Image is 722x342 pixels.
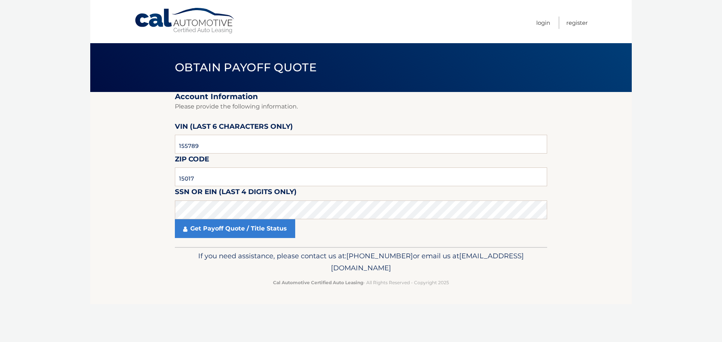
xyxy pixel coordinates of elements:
h2: Account Information [175,92,547,101]
span: Obtain Payoff Quote [175,60,317,74]
label: VIN (last 6 characters only) [175,121,293,135]
a: Cal Automotive [134,8,236,34]
span: [PHONE_NUMBER] [346,252,413,260]
p: If you need assistance, please contact us at: or email us at [180,250,542,274]
a: Get Payoff Quote / Title Status [175,219,295,238]
a: Register [566,17,588,29]
p: - All Rights Reserved - Copyright 2025 [180,279,542,286]
label: SSN or EIN (last 4 digits only) [175,186,297,200]
a: Login [536,17,550,29]
strong: Cal Automotive Certified Auto Leasing [273,280,363,285]
label: Zip Code [175,154,209,167]
p: Please provide the following information. [175,101,547,112]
